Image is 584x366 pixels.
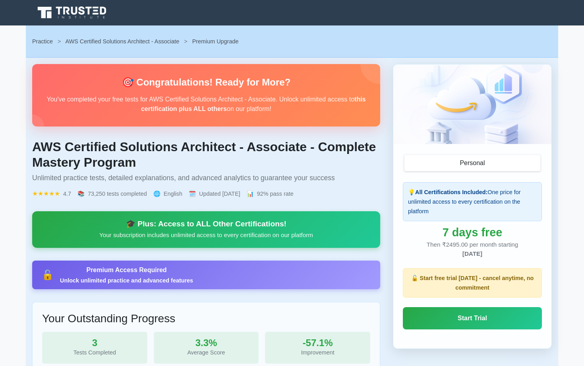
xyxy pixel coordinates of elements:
[60,265,193,275] div: Premium Access Required
[160,338,253,348] div: 3.3%
[189,189,196,199] span: 🗓️
[415,189,487,195] strong: All Certifications Included:
[408,273,537,292] p: 🔓 Start free trial [DATE] - cancel anytime, no commitment
[45,95,367,114] p: You've completed your free tests for AWS Certified Solutions Architect - Associate. Unlock unlimi...
[403,307,542,329] a: Start Trial
[45,77,367,88] h2: 🎯 Congratulations! Ready for More?
[462,250,482,257] span: [DATE]
[32,139,380,170] h1: AWS Certified Solutions Architect - Associate - Complete Mastery Program
[141,96,366,112] strong: this certification plus ALL others
[271,338,364,348] div: -57.1%
[48,338,141,348] div: 3
[77,189,85,199] span: 📚
[199,189,240,199] span: Updated [DATE]
[160,348,253,357] div: Average Score
[184,38,187,45] span: >
[42,270,54,280] div: 🔓
[247,189,254,199] span: 📊
[42,230,371,240] p: Your subscription includes unlimited access to every certification on our platform
[153,189,161,199] span: 🌐
[58,38,61,45] span: >
[88,189,147,199] span: 73,250 tests completed
[32,173,380,183] p: Unlimited practice tests, detailed explanations, and advanced analytics to guarantee your success
[403,228,542,237] div: 7 days free
[164,189,182,199] span: English
[32,189,60,199] span: ★★★★★
[403,240,542,259] div: Then ₹2495.00 per month starting
[66,38,180,45] a: AWS Certified Solutions Architect - Associate
[403,182,542,221] div: 💡 One price for unlimited access to every certification on the platform
[257,189,294,199] span: 92% pass rate
[192,38,239,45] span: Premium Upgrade
[271,348,364,357] div: Improvement
[32,38,53,45] a: Practice
[42,312,370,325] h3: Your Outstanding Progress
[48,348,141,357] div: Tests Completed
[60,276,193,284] div: Unlock unlimited practice and advanced features
[404,155,540,171] button: Personal
[42,219,371,229] div: 🎓 Plus: Access to ALL Other Certifications!
[63,189,71,199] span: 4.7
